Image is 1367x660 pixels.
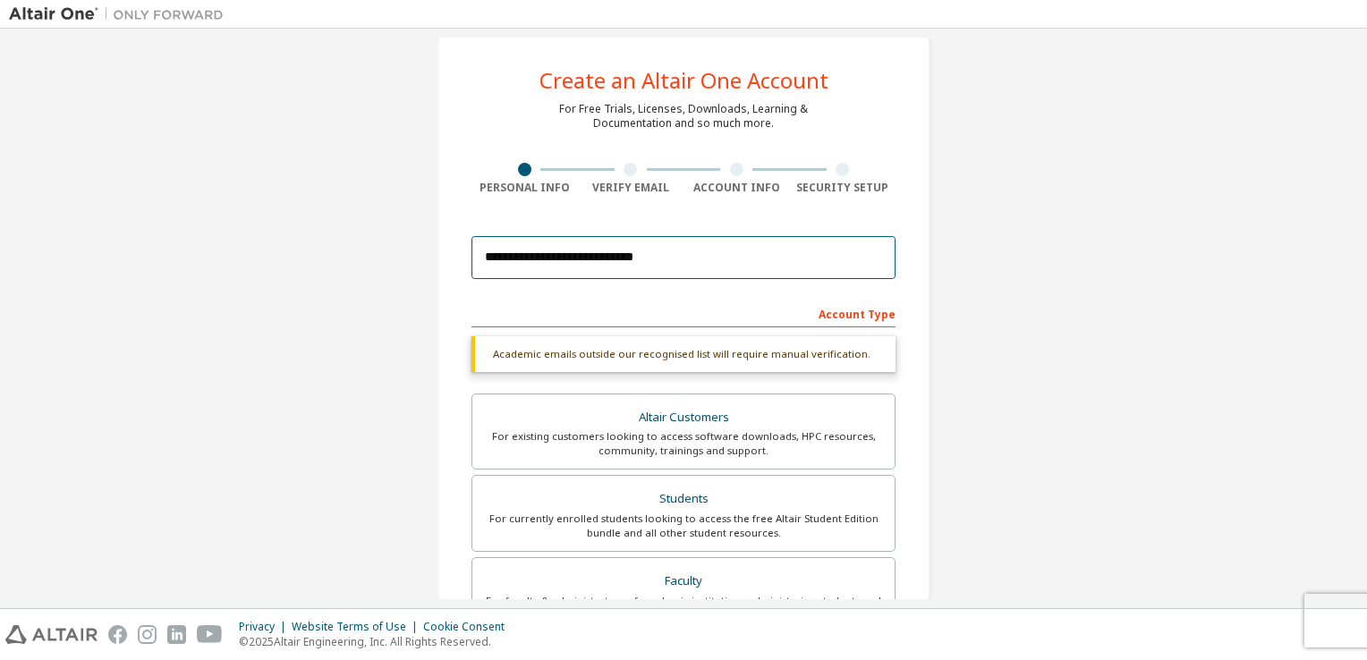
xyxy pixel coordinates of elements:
div: Students [483,487,884,512]
img: altair_logo.svg [5,625,98,644]
img: linkedin.svg [167,625,186,644]
img: youtube.svg [197,625,223,644]
div: Verify Email [578,181,684,195]
img: instagram.svg [138,625,157,644]
img: Altair One [9,5,233,23]
div: For Free Trials, Licenses, Downloads, Learning & Documentation and so much more. [559,102,808,131]
img: facebook.svg [108,625,127,644]
div: Account Info [683,181,790,195]
div: For existing customers looking to access software downloads, HPC resources, community, trainings ... [483,429,884,458]
div: Altair Customers [483,405,884,430]
div: Privacy [239,620,292,634]
div: For faculty & administrators of academic institutions administering students and accessing softwa... [483,594,884,622]
div: Personal Info [471,181,578,195]
div: Academic emails outside our recognised list will require manual verification. [471,336,896,372]
div: Create an Altair One Account [539,70,828,91]
div: Faculty [483,569,884,594]
div: Cookie Consent [423,620,515,634]
div: Security Setup [790,181,896,195]
div: Website Terms of Use [292,620,423,634]
div: Account Type [471,299,896,327]
p: © 2025 Altair Engineering, Inc. All Rights Reserved. [239,634,515,649]
div: For currently enrolled students looking to access the free Altair Student Edition bundle and all ... [483,512,884,540]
